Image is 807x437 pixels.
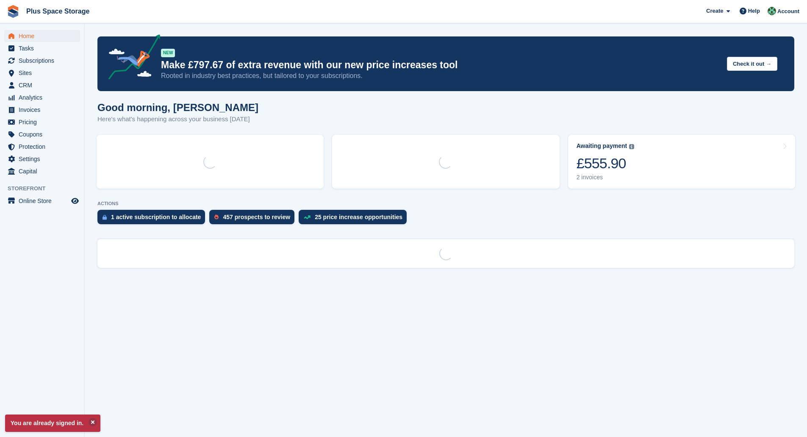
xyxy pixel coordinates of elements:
p: ACTIONS [97,201,794,206]
a: menu [4,92,80,103]
a: Plus Space Storage [23,4,93,18]
a: Preview store [70,196,80,206]
img: Karolis Stasinskas [768,7,776,15]
div: 1 active subscription to allocate [111,214,201,220]
p: You are already signed in. [5,415,100,432]
a: menu [4,195,80,207]
button: Check it out → [727,57,777,71]
span: Help [748,7,760,15]
img: price_increase_opportunities-93ffe204e8149a01c8c9dc8f82e8f89637d9d84a8eef4429ea346261dce0b2c0.svg [304,215,311,219]
a: Awaiting payment £555.90 2 invoices [568,135,795,189]
a: menu [4,30,80,42]
span: Analytics [19,92,69,103]
p: Here's what's happening across your business [DATE] [97,114,258,124]
span: Sites [19,67,69,79]
span: Subscriptions [19,55,69,67]
img: icon-info-grey-7440780725fd019a000dd9b08b2336e03edf1995a4989e88bcd33f0948082b44.svg [629,144,634,149]
span: Account [777,7,799,16]
div: Awaiting payment [577,142,627,150]
a: menu [4,116,80,128]
h1: Good morning, [PERSON_NAME] [97,102,258,113]
a: menu [4,141,80,153]
div: NEW [161,49,175,57]
img: prospect-51fa495bee0391a8d652442698ab0144808aea92771e9ea1ae160a38d050c398.svg [214,214,219,220]
span: Settings [19,153,69,165]
a: 457 prospects to review [209,210,299,228]
span: Online Store [19,195,69,207]
a: menu [4,165,80,177]
a: 25 price increase opportunities [299,210,411,228]
span: Home [19,30,69,42]
a: 1 active subscription to allocate [97,210,209,228]
span: Pricing [19,116,69,128]
a: menu [4,42,80,54]
img: price-adjustments-announcement-icon-8257ccfd72463d97f412b2fc003d46551f7dbcb40ab6d574587a9cd5c0d94... [101,34,161,83]
span: CRM [19,79,69,91]
img: active_subscription_to_allocate_icon-d502201f5373d7db506a760aba3b589e785aa758c864c3986d89f69b8ff3... [103,214,107,220]
span: Storefront [8,184,84,193]
img: stora-icon-8386f47178a22dfd0bd8f6a31ec36ba5ce8667c1dd55bd0f319d3a0aa187defe.svg [7,5,19,18]
span: Create [706,7,723,15]
span: Protection [19,141,69,153]
span: Tasks [19,42,69,54]
div: 25 price increase opportunities [315,214,402,220]
p: Rooted in industry best practices, but tailored to your subscriptions. [161,71,720,81]
a: menu [4,55,80,67]
a: menu [4,128,80,140]
a: menu [4,67,80,79]
div: 2 invoices [577,174,635,181]
div: £555.90 [577,155,635,172]
span: Coupons [19,128,69,140]
a: menu [4,153,80,165]
span: Invoices [19,104,69,116]
div: 457 prospects to review [223,214,290,220]
a: menu [4,79,80,91]
p: Make £797.67 of extra revenue with our new price increases tool [161,59,720,71]
span: Capital [19,165,69,177]
a: menu [4,104,80,116]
